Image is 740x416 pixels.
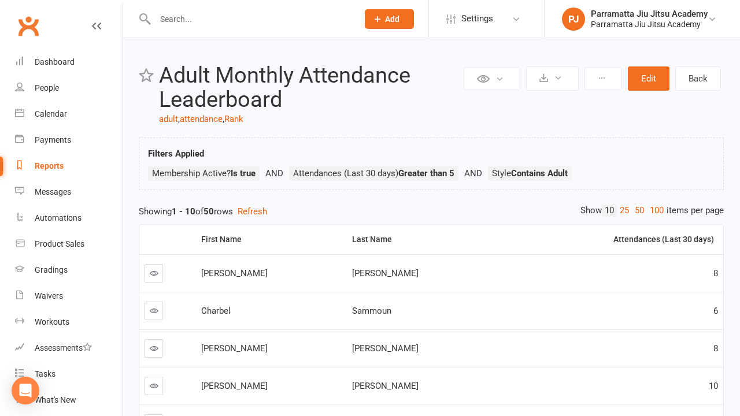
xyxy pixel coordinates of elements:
input: Search... [151,11,350,27]
span: 6 [713,306,718,316]
div: Open Intercom Messenger [12,377,39,404]
div: Product Sales [35,239,84,248]
a: Calendar [15,101,122,127]
div: Messages [35,187,71,196]
div: Calendar [35,109,67,118]
div: First Name [201,235,338,244]
a: Product Sales [15,231,122,257]
strong: Contains Adult [511,168,568,179]
a: Clubworx [14,12,43,40]
div: Parramatta Jiu Jitsu Academy [591,9,708,19]
a: attendance [180,114,223,124]
div: Showing of rows [139,205,724,218]
a: 25 [617,205,632,217]
a: Dashboard [15,49,122,75]
a: Messages [15,179,122,205]
span: 8 [713,268,718,278]
strong: Filters Applied [148,148,204,159]
a: What's New [15,387,122,413]
div: Reports [35,161,64,170]
a: Tasks [15,361,122,387]
div: Attendances (Last 30 days) [503,235,714,244]
a: 10 [602,205,617,217]
span: [PERSON_NAME] [201,343,268,354]
a: Payments [15,127,122,153]
a: Assessments [15,335,122,361]
button: Add [365,9,414,29]
span: Membership Active? [152,168,256,179]
h2: Adult Monthly Attendance Leaderboard [159,64,461,112]
strong: Greater than 5 [398,168,454,179]
div: Parramatta Jiu Jitsu Academy [591,19,708,29]
span: 8 [713,343,718,354]
a: Automations [15,205,122,231]
span: [PERSON_NAME] [352,343,419,354]
strong: 1 - 10 [172,206,195,217]
span: 10 [709,381,718,391]
button: Refresh [238,205,267,218]
div: Workouts [35,317,69,326]
div: Assessments [35,343,92,352]
span: , [223,114,224,124]
a: 100 [647,205,667,217]
span: Style [492,168,568,179]
a: adult [159,114,178,124]
span: [PERSON_NAME] [352,268,419,278]
button: Edit [628,66,669,91]
span: [PERSON_NAME] [201,381,268,391]
a: People [15,75,122,101]
a: 50 [632,205,647,217]
span: Settings [461,6,493,32]
div: Dashboard [35,57,75,66]
strong: Is true [231,168,256,179]
span: [PERSON_NAME] [201,268,268,278]
span: Add [385,14,399,24]
span: Charbel [201,306,231,316]
a: Waivers [15,283,122,309]
a: Gradings [15,257,122,283]
a: Reports [15,153,122,179]
div: Payments [35,135,71,144]
div: Tasks [35,369,55,378]
div: Last Name [352,235,489,244]
div: What's New [35,395,76,404]
span: [PERSON_NAME] [352,381,419,391]
div: People [35,83,59,92]
a: Back [675,66,721,91]
span: Sammoun [352,306,391,316]
strong: 50 [203,206,214,217]
span: Attendances (Last 30 days) [293,168,454,179]
div: Automations [35,213,82,222]
span: , [178,114,180,124]
a: Rank [224,114,243,124]
div: Gradings [35,265,68,274]
div: PJ [562,8,585,31]
div: Waivers [35,291,63,300]
a: Workouts [15,309,122,335]
div: Show items per page [580,205,724,217]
